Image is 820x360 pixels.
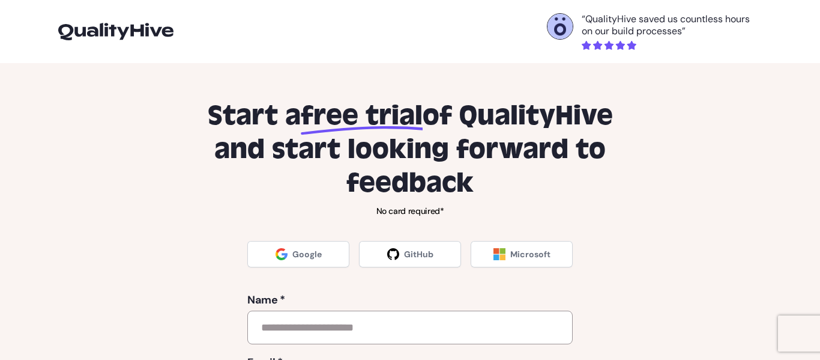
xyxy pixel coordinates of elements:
img: logo-icon [58,23,173,40]
span: GitHub [404,248,433,260]
p: “QualityHive saved us countless hours on our build processes” [582,13,762,37]
p: No card required* [189,205,631,217]
span: free trial [301,99,423,133]
a: GitHub [359,241,461,267]
a: Google [247,241,349,267]
span: Microsoft [510,248,550,260]
span: Google [292,248,322,260]
span: Start a [208,99,301,133]
a: Microsoft [471,241,573,267]
span: of QualityHive and start looking forward to feedback [214,99,613,200]
label: Name * [247,291,573,308]
img: Otelli Design [547,14,573,39]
